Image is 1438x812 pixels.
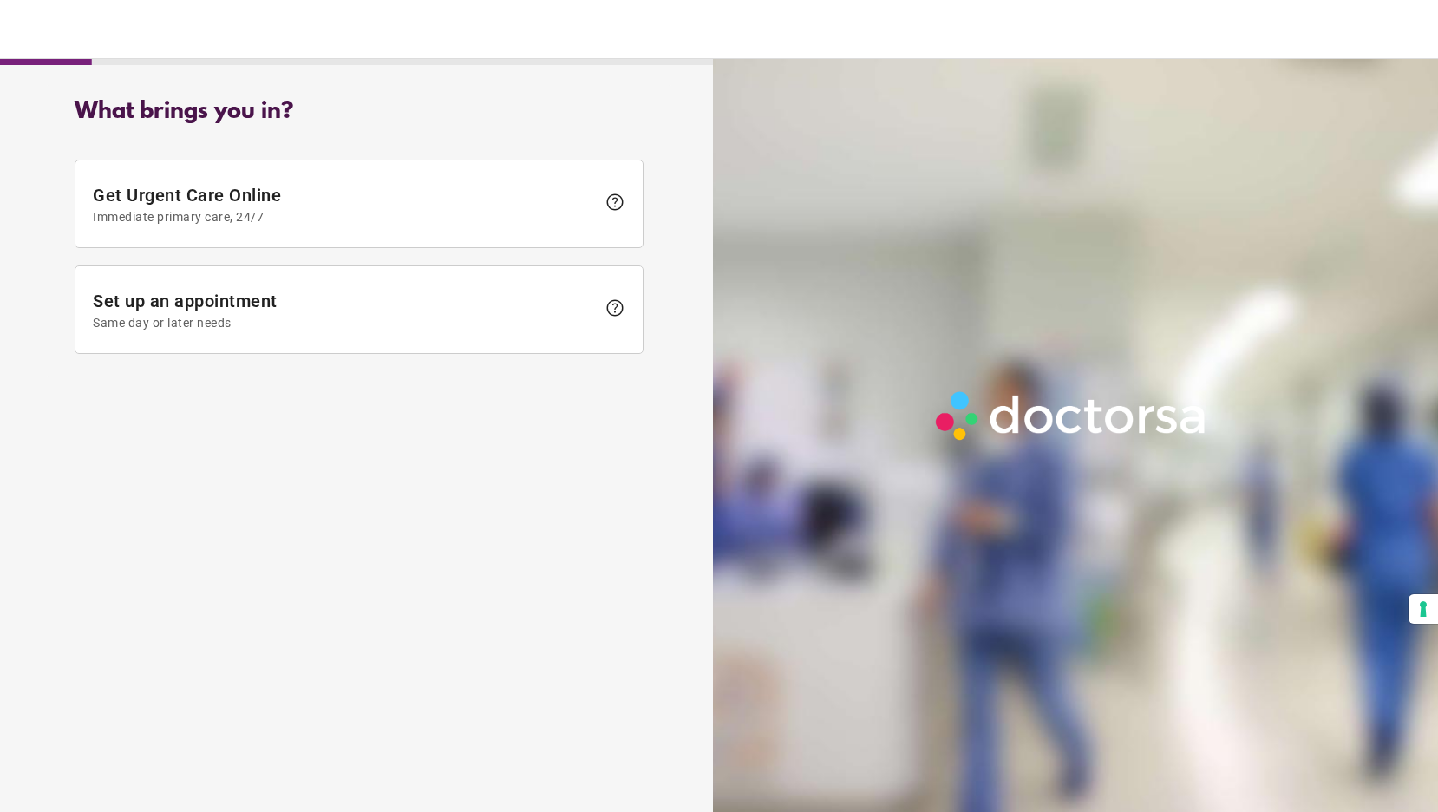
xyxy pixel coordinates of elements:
[93,210,596,224] span: Immediate primary care, 24/7
[1409,594,1438,624] button: Your consent preferences for tracking technologies
[605,192,625,213] span: help
[928,383,1216,448] img: Logo-Doctorsa-trans-White-partial-flat.png
[75,99,644,125] div: What brings you in?
[93,291,596,330] span: Set up an appointment
[93,316,596,330] span: Same day or later needs
[93,185,596,224] span: Get Urgent Care Online
[605,298,625,318] span: help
